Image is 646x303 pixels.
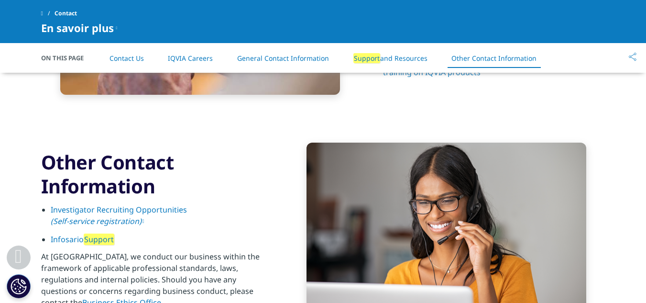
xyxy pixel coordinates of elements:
[168,54,213,63] a: IQVIA Careers
[41,150,273,198] h3: Other Contact Information
[353,53,380,63] em: Support
[51,216,142,226] em: (Self-service registration)
[353,53,427,63] a: Supportand Resources
[41,53,94,63] span: On This Page
[51,234,114,245] a: InfosarioSupport
[84,234,114,245] em: Support
[451,54,537,63] a: Other Contact Information
[109,54,144,63] a: Contact Us
[237,54,329,63] a: General Contact Information
[7,274,31,298] button: Cookies Settings
[383,56,587,78] a: Email us for more information about IQVIA University or training on IQVIA products
[51,204,187,226] a: Investigator Recruiting Opportunities (Self-service registration)
[41,22,114,34] span: En savoir plus
[55,5,77,22] span: Contact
